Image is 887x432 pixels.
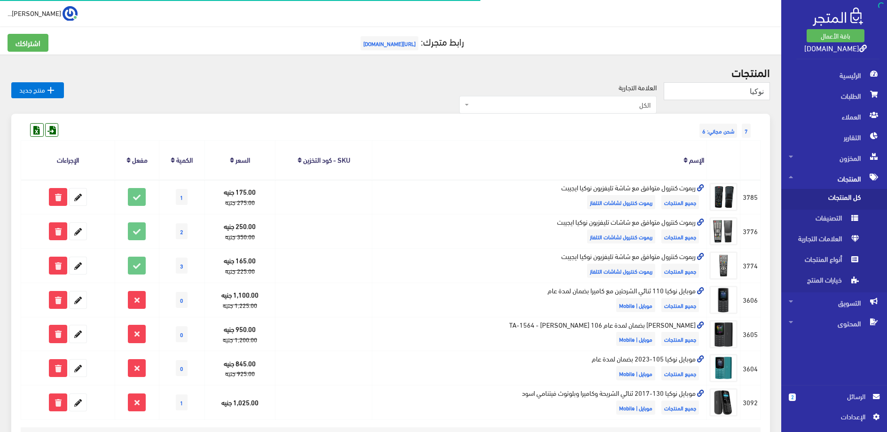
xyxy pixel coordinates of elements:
span: التصنيفات [789,210,860,230]
span: العلامات التجارية [789,230,860,251]
td: 250.00 جنيه [204,214,275,249]
td: 1,025.00 جنيه [204,385,275,420]
strike: 350.00 جنيه [225,231,255,242]
img: mobayl-nokya-105-2023-bdman-lmd-aaam.jpg [709,354,738,382]
a: الكمية [176,153,193,166]
a: التصنيفات [781,210,887,230]
span: جميع المنتجات [661,298,699,312]
label: العلامة التجارية [619,82,657,93]
span: 2 [789,393,796,401]
a: باقة الأعمال [807,29,864,42]
a: المنتجات [781,168,887,189]
td: ريموت كنترول متوافق مع شاشة تليفزيون نوكيا ايجيبت [372,248,706,283]
td: 1,100.00 جنيه [204,283,275,317]
span: ريموت كنترول لشاشات التلفاز [587,229,655,243]
a: اشتراكك [8,34,48,52]
td: 175.00 جنيه [204,180,275,214]
a: الإسم [689,153,704,166]
span: 7 [742,124,751,138]
span: التقارير [789,127,879,148]
a: رابط متجرك:[URL][DOMAIN_NAME] [358,32,464,50]
td: 165.00 جنيه [204,248,275,283]
a: المخزون [781,148,887,168]
span: 0 [176,292,188,308]
span: المحتوى [789,313,879,334]
img: rymot-kntrol-mtoafk-maa-shash-tlyfzyon-nokya-aygybt.jpg [709,183,738,211]
span: الرئيسية [789,65,879,86]
span: خيارات المنتج [789,272,860,292]
a: كل المنتجات [781,189,887,210]
td: 3776 [740,214,761,249]
input: بحث... [664,82,770,100]
span: جميع المنتجات [661,229,699,243]
span: كل المنتجات [789,189,860,210]
td: 3785 [740,180,761,214]
td: 3604 [740,351,761,385]
span: المنتجات [789,168,879,189]
a: العملاء [781,106,887,127]
td: 3092 [740,385,761,420]
i:  [45,85,56,96]
span: موبايل | Mobile [616,332,655,346]
img: mobayl-nokya-110-thnayy-alshrhtyn-maa-kamyra-bdman-lmd-aaam.jpg [709,286,738,314]
img: mobayl-nokya-130-2017-thnayy-alshryh-okamyra-oblototh-fytnamy-asod.jpg [709,388,738,416]
span: جميع المنتجات [661,332,699,346]
td: موبايل نوكيا 110 ثنائي الشرحتين مع كاميرا بضمان لمدة عام [372,283,706,317]
span: الكل [459,96,657,114]
a: SKU - كود التخزين [303,153,350,166]
strike: 1,200.00 جنيه [223,334,257,345]
td: 3605 [740,317,761,351]
span: جميع المنتجات [661,401,699,415]
a: مفعل [132,153,148,166]
a: خيارات المنتج [781,272,887,292]
span: [URL][DOMAIN_NAME] [361,36,418,50]
td: موبايل نوكيا 105-2023 بضمان لمدة عام [372,351,706,385]
span: موبايل | Mobile [616,366,655,380]
span: 0 [176,326,188,342]
span: موبايل | Mobile [616,401,655,415]
span: التسويق [789,292,879,313]
span: 1 [176,189,188,205]
span: ريموت كنترول لشاشات التلفاز [587,195,655,209]
td: [PERSON_NAME] بضمان لمدة عام 106 TA-1564 - [PERSON_NAME] [372,317,706,351]
span: 0 [176,360,188,376]
img: . [813,8,863,26]
strike: 925.00 جنيه [225,368,255,379]
a: منتج جديد [11,82,64,98]
td: 950.00 جنيه [204,317,275,351]
a: العلامات التجارية [781,230,887,251]
span: العملاء [789,106,879,127]
span: الرسائل [803,391,865,401]
a: السعر [235,153,250,166]
a: الرئيسية [781,65,887,86]
td: 3774 [740,248,761,283]
td: 845.00 جنيه [204,351,275,385]
span: جميع المنتجات [661,264,699,278]
span: جميع المنتجات [661,195,699,209]
a: المحتوى [781,313,887,334]
span: ريموت كنترول لشاشات التلفاز [587,264,655,278]
strike: 225.00 جنيه [225,265,255,276]
a: اﻹعدادات [789,411,879,426]
span: اﻹعدادات [796,411,865,422]
a: 2 الرسائل [789,391,879,411]
span: المخزون [789,148,879,168]
strike: 1,225.00 جنيه [223,299,257,311]
span: 1 [176,394,188,410]
td: موبايل نوكيا 130-2017 ثنائي الشريحة وكاميرا وبلوتوث فيتنامي اسود [372,385,706,420]
span: موبايل | Mobile [616,298,655,312]
h2: المنتجات [11,66,770,78]
td: ريموت كنترول متوافق مع شاشات تليفزيون نوكيا ايجيبت [372,214,706,249]
a: التقارير [781,127,887,148]
span: الطلبات [789,86,879,106]
td: ريموت كنترول متوافق مع شاشة تليفزيون نوكيا ايجيبت [372,180,706,214]
a: الطلبات [781,86,887,106]
span: 2 [176,223,188,239]
span: [PERSON_NAME]... [8,7,61,19]
img: rymot-kntrol-mtoafk-maa-shashat-tlyfzyon-nokya-aygybt.jpg [709,217,738,245]
span: شحن مجاني: 6 [699,124,737,138]
span: أنواع المنتجات [789,251,860,272]
span: جميع المنتجات [661,366,699,380]
span: الكل [471,100,651,110]
td: 3606 [740,283,761,317]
